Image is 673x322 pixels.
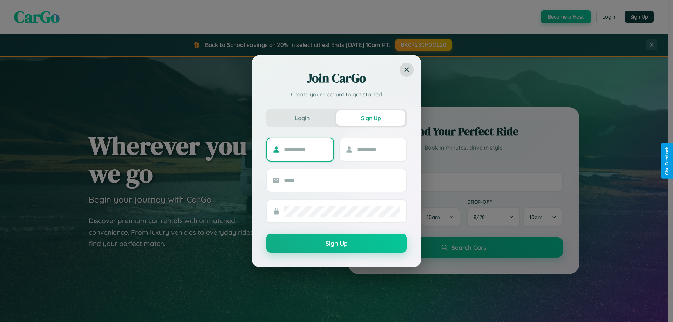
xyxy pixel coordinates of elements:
[266,70,407,87] h2: Join CarGo
[266,234,407,253] button: Sign Up
[665,147,669,175] div: Give Feedback
[266,90,407,98] p: Create your account to get started
[268,110,336,126] button: Login
[336,110,405,126] button: Sign Up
